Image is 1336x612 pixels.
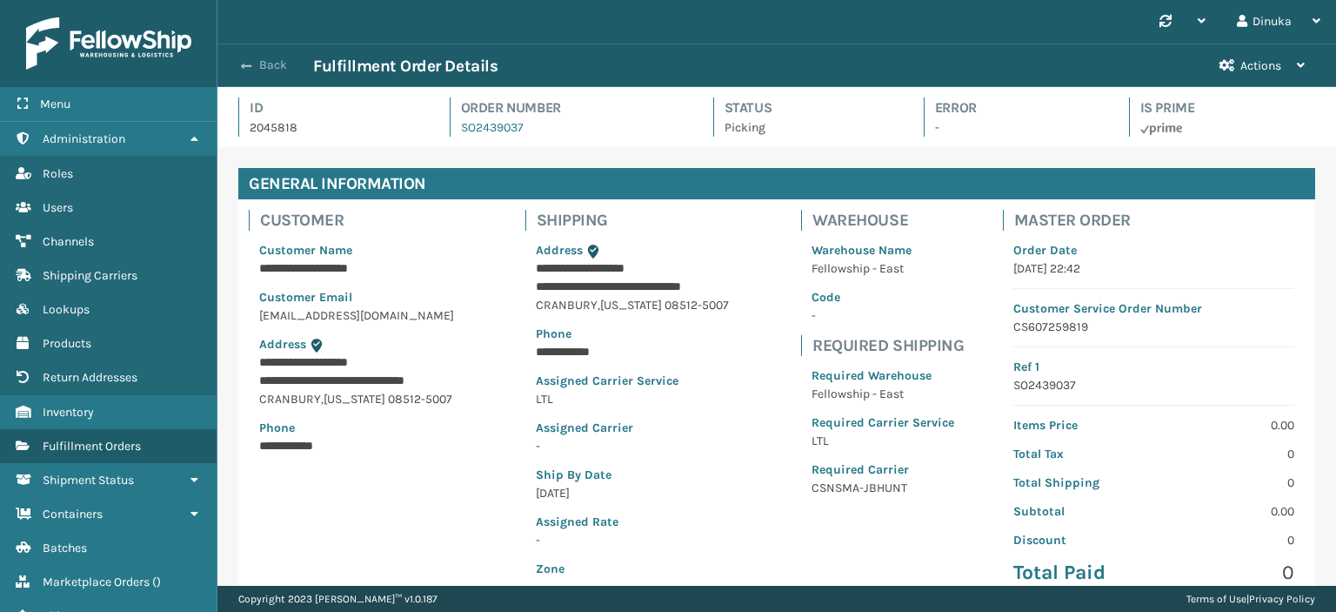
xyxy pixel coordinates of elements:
[1164,502,1294,521] p: 0.00
[536,325,753,343] p: Phone
[1164,416,1294,434] p: 0.00
[43,234,94,249] span: Channels
[43,575,150,589] span: Marketplace Orders
[536,437,753,455] p: -
[935,118,1098,137] p: -
[43,268,137,283] span: Shipping Carriers
[1164,445,1294,463] p: 0
[1013,299,1294,318] p: Customer Service Order Number
[43,473,134,488] span: Shipment Status
[1013,560,1144,586] p: Total Paid
[259,419,477,437] p: Phone
[812,461,954,479] p: Required Carrier
[536,243,583,258] span: Address
[812,414,954,432] p: Required Carrier Service
[259,306,477,325] p: [EMAIL_ADDRESS][DOMAIN_NAME]
[536,531,753,549] p: -
[812,210,965,231] h4: Warehouse
[600,298,662,313] span: [US_STATE]
[536,560,753,595] span: -
[536,419,753,437] p: Assigned Carrier
[1140,98,1315,118] h4: Is Prime
[1013,358,1294,376] p: Ref 1
[43,370,137,385] span: Return Addresses
[1013,241,1294,259] p: Order Date
[536,466,753,484] p: Ship By Date
[43,131,125,146] span: Administration
[40,97,70,111] span: Menu
[1013,318,1294,336] p: CS607259819
[259,241,477,259] p: Customer Name
[536,372,753,390] p: Assigned Carrier Service
[725,118,892,137] p: Picking
[259,337,306,352] span: Address
[1013,502,1144,521] p: Subtotal
[1014,210,1305,231] h4: Master Order
[238,168,1315,199] h4: General Information
[935,98,1098,118] h4: Error
[43,200,73,215] span: Users
[812,241,954,259] p: Warehouse Name
[43,166,73,181] span: Roles
[1204,44,1320,87] button: Actions
[1249,593,1315,605] a: Privacy Policy
[812,432,954,450] p: LTL
[461,98,682,118] h4: Order Number
[250,118,418,137] p: 2045818
[537,210,764,231] h4: Shipping
[665,298,729,313] span: 08512-5007
[43,336,91,351] span: Products
[1164,531,1294,549] p: 0
[238,586,438,612] p: Copyright 2023 [PERSON_NAME]™ v 1.0.187
[388,392,452,407] span: 08512-5007
[43,405,94,420] span: Inventory
[1013,376,1294,394] p: SO2439037
[43,439,141,454] span: Fulfillment Orders
[536,513,753,531] p: Assigned Rate
[1164,474,1294,492] p: 0
[812,335,965,356] h4: Required Shipping
[43,302,90,317] span: Lookups
[321,392,324,407] span: ,
[812,288,954,306] p: Code
[313,56,498,77] h3: Fulfillment Order Details
[233,57,313,73] button: Back
[536,560,753,578] p: Zone
[812,385,954,403] p: Fellowship - East
[598,298,600,313] span: ,
[152,575,161,589] span: ( )
[725,98,892,118] h4: Status
[536,298,598,313] span: CRANBURY
[43,507,103,521] span: Containers
[1013,474,1144,492] p: Total Shipping
[1013,416,1144,434] p: Items Price
[1013,259,1294,278] p: [DATE] 22:42
[250,98,418,118] h4: Id
[324,392,385,407] span: [US_STATE]
[1013,445,1144,463] p: Total Tax
[1186,593,1246,605] a: Terms of Use
[812,259,954,278] p: Fellowship - East
[260,210,487,231] h4: Customer
[259,288,477,306] p: Customer Email
[812,306,954,325] p: -
[812,479,954,497] p: CSNSMA-JBHUNT
[1164,560,1294,586] p: 0
[259,392,321,407] span: CRANBURY
[1186,586,1315,612] div: |
[43,541,87,555] span: Batches
[536,390,753,408] p: LTL
[461,120,524,135] a: SO2439037
[1013,531,1144,549] p: Discount
[26,17,191,70] img: logo
[1240,58,1281,73] span: Actions
[812,367,954,385] p: Required Warehouse
[536,484,753,502] p: [DATE]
